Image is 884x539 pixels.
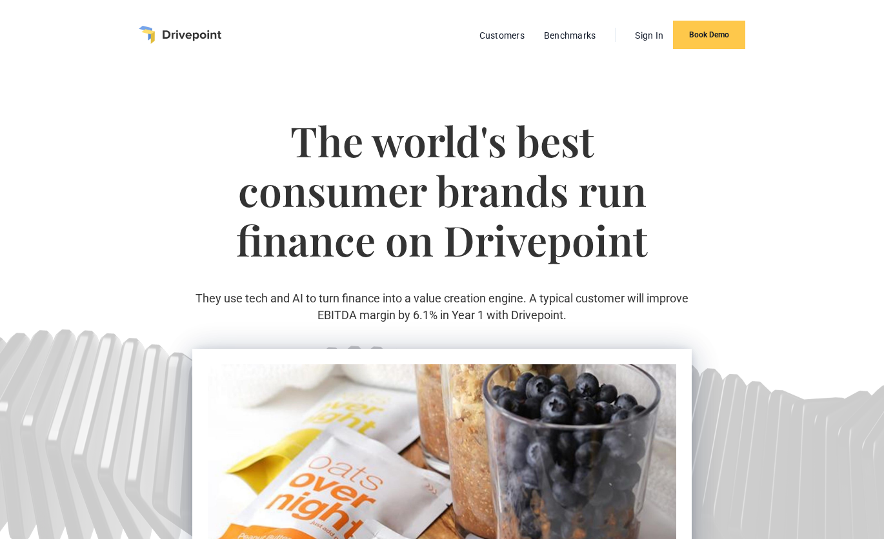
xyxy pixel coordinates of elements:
[192,290,692,322] p: They use tech and AI to turn finance into a value creation engine. A typical customer will improv...
[192,116,692,290] h1: The world's best consumer brands run finance on Drivepoint
[537,27,603,44] a: Benchmarks
[139,26,221,44] a: home
[473,27,531,44] a: Customers
[673,21,745,49] a: Book Demo
[628,27,670,44] a: Sign In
